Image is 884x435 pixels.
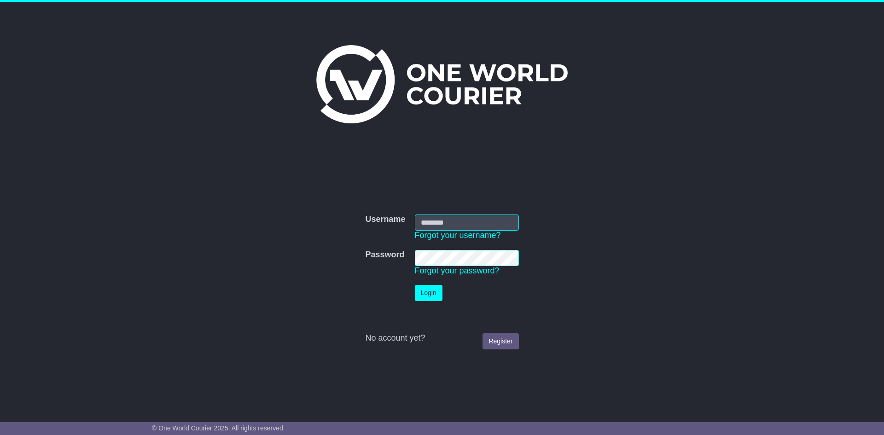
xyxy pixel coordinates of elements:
img: One World [316,45,568,123]
a: Register [483,333,518,349]
label: Password [365,250,404,260]
a: Forgot your password? [415,266,500,275]
button: Login [415,285,442,301]
div: No account yet? [365,333,518,343]
label: Username [365,215,405,225]
span: © One World Courier 2025. All rights reserved. [152,424,285,432]
a: Forgot your username? [415,231,501,240]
